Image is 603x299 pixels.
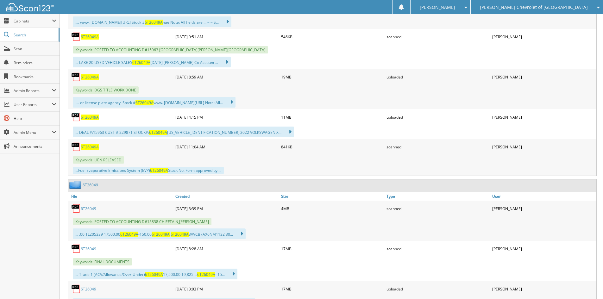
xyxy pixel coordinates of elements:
[480,5,588,9] span: [PERSON_NAME] Chevrolet of [GEOGRAPHIC_DATA]
[149,130,167,135] span: 6T26049A
[280,71,385,83] div: 19MB
[73,156,124,164] span: Keywords: LIEN RELEASED
[491,140,596,153] div: [PERSON_NAME]
[491,283,596,295] div: [PERSON_NAME]
[385,111,491,123] div: uploaded
[73,16,231,27] div: .... www. [DOMAIN_NAME][URL] Stock # nae Note: All fields are ... ~ ~ S...
[132,60,150,65] span: 6T26049A
[280,242,385,255] div: 17MB
[73,97,236,108] div: .... or license plate agency. Stock # www. [DOMAIN_NAME][URL] Note: All...
[14,144,56,149] span: Announcements
[280,140,385,153] div: 841KB
[71,204,81,213] img: PDF.png
[73,46,268,53] span: Keywords: POSTED TO ACCOUNTING D#15963 [GEOGRAPHIC_DATA][PERSON_NAME][GEOGRAPHIC_DATA]
[174,111,280,123] div: [DATE] 4:15 PM
[81,246,96,252] a: 6T26049
[81,206,96,211] a: 6T26049
[150,168,168,173] span: 6T26049A
[71,284,81,294] img: PDF.png
[174,242,280,255] div: [DATE] 8:28 AM
[73,57,231,67] div: ... LAKE 20 USED VEHICLE SALES [DATE] [PERSON_NAME] Co Account ...
[14,74,56,79] span: Bookmarks
[491,202,596,215] div: [PERSON_NAME]
[385,30,491,43] div: scanned
[71,142,81,152] img: PDF.png
[385,140,491,153] div: scanned
[385,71,491,83] div: uploaded
[420,5,455,9] span: [PERSON_NAME]
[73,127,294,137] div: ... DEAL #:15963 CUST #:229871 STOCK#: [US_VEHICLE_IDENTIFICATION_NUMBER] 2022 VOLKSWAGEN X...
[14,60,56,65] span: Reminders
[152,232,170,237] span: 6T26049A
[73,228,246,239] div: ... .00 TL205339 17500.00 -150.00 3VVCB7AX6NM1132 30...
[73,167,224,174] div: ...Fuel Evaporative Emissions System (EVP) Stock No. Form approved by ...
[280,111,385,123] div: 11MB
[280,30,385,43] div: 546KB
[174,30,280,43] div: [DATE] 9:51 AM
[385,283,491,295] div: uploaded
[385,202,491,215] div: scanned
[174,202,280,215] div: [DATE] 3:39 PM
[14,102,52,107] span: User Reports
[491,111,596,123] div: [PERSON_NAME]
[14,88,52,93] span: Admin Reports
[14,130,52,135] span: Admin Menu
[280,283,385,295] div: 17MB
[120,232,138,237] span: 6T26049A
[571,269,603,299] iframe: Chat Widget
[14,46,56,52] span: Scan
[68,192,174,201] a: File
[197,272,215,277] span: 6T26049A
[145,272,163,277] span: 6T26049A
[280,192,385,201] a: Size
[174,283,280,295] div: [DATE] 3:03 PM
[81,286,96,292] a: 6T26049
[73,218,211,225] span: Keywords: POSTED TO ACCOUNTING D#15838 CHIEFTAIN,[PERSON_NAME]
[174,192,280,201] a: Created
[6,3,54,11] img: scan123-logo-white.svg
[73,86,139,94] span: Keywords: DGS TITLE WORK DONE
[491,71,596,83] div: [PERSON_NAME]
[81,34,99,40] a: 6T26049A
[171,232,189,237] span: 6T26049A
[83,182,98,188] a: 6T26049
[71,32,81,41] img: PDF.png
[73,258,132,265] span: Keywords: FINAL DOCUMENTS
[71,244,81,253] img: PDF.png
[14,32,55,38] span: Search
[491,242,596,255] div: [PERSON_NAME]
[71,72,81,82] img: PDF.png
[81,74,99,80] a: 6T26049A
[174,140,280,153] div: [DATE] 11:04 AM
[69,181,83,189] img: folder2.png
[491,30,596,43] div: [PERSON_NAME]
[14,18,52,24] span: Cabinets
[135,100,154,105] span: 6T26049A
[174,71,280,83] div: [DATE] 8:59 AM
[73,269,237,279] div: ... Trade 1 (ACV/Allowance/Over-Under) 17,500.00 19,825 ... - 15...
[145,20,163,25] span: 6T26049A
[71,112,81,122] img: PDF.png
[280,202,385,215] div: 4MB
[491,192,596,201] a: User
[385,242,491,255] div: scanned
[81,144,99,150] a: 6T26049A
[385,192,491,201] a: Type
[81,115,99,120] a: 6T26049A
[14,116,56,121] span: Help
